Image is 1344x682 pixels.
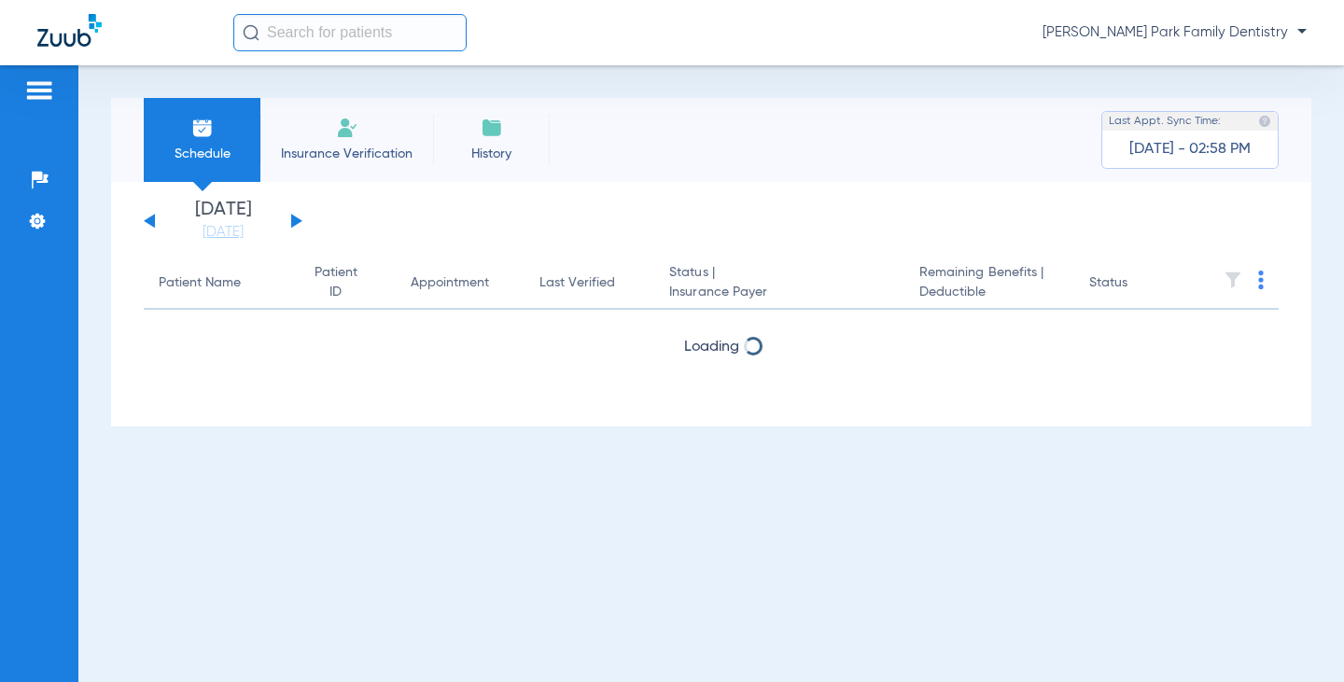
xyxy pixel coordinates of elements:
span: Insurance Payer [669,283,889,302]
img: filter.svg [1224,271,1242,289]
th: Status [1074,257,1200,310]
input: Search for patients [233,14,467,51]
th: Remaining Benefits | [904,257,1074,310]
div: Patient ID [307,263,364,302]
img: History [481,117,503,139]
img: group-dot-blue.svg [1258,271,1264,289]
img: last sync help info [1258,115,1271,128]
span: Insurance Verification [274,145,419,163]
img: hamburger-icon [24,79,54,102]
div: Last Verified [539,273,640,293]
span: [PERSON_NAME] Park Family Dentistry [1043,23,1307,42]
a: [DATE] [167,223,279,242]
div: Patient ID [307,263,381,302]
span: Schedule [158,145,246,163]
span: Deductible [919,283,1059,302]
img: Manual Insurance Verification [336,117,358,139]
span: Last Appt. Sync Time: [1109,112,1221,131]
img: Search Icon [243,24,259,41]
img: Schedule [191,117,214,139]
div: Patient Name [159,273,241,293]
span: History [447,145,536,163]
span: [DATE] - 02:58 PM [1129,140,1251,159]
span: Loading [684,340,739,355]
img: Zuub Logo [37,14,102,47]
div: Appointment [411,273,489,293]
div: Last Verified [539,273,615,293]
div: Appointment [411,273,510,293]
div: Patient Name [159,273,277,293]
th: Status | [654,257,904,310]
li: [DATE] [167,201,279,242]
